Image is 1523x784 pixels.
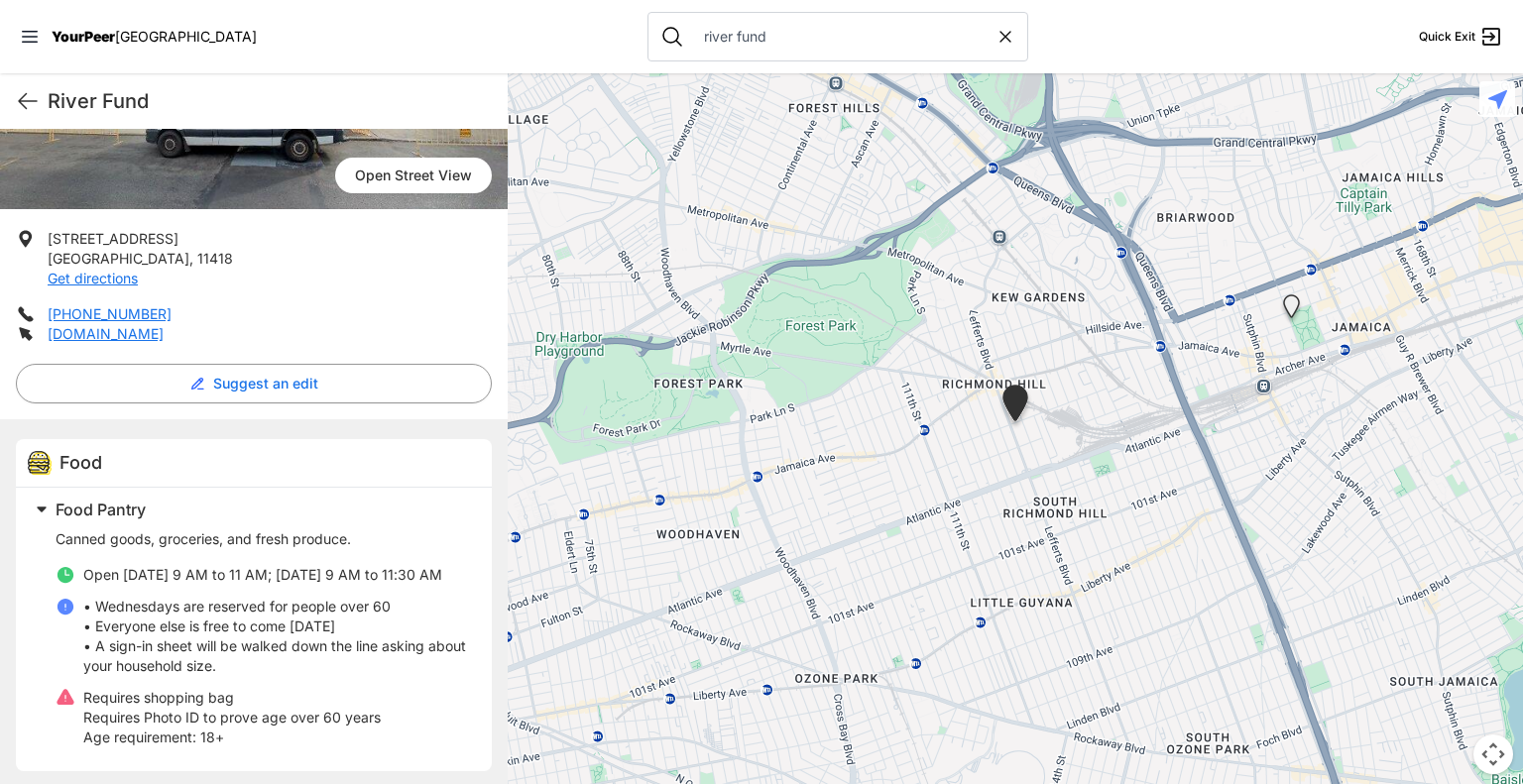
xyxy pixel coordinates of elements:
span: Quick Exit [1419,29,1475,45]
span: Age requirement: [83,728,196,745]
div: Main Site [991,377,1040,437]
div: Queens (Rufus King Park) [1271,286,1312,334]
span: YourPeer [52,28,115,45]
span: [GEOGRAPHIC_DATA] [48,250,189,267]
span: [STREET_ADDRESS] [48,230,178,247]
a: [DOMAIN_NAME] [48,325,164,342]
a: Open this area in Google Maps (opens a new window) [513,758,578,784]
span: Open [DATE] 9 AM to 11 AM; [DATE] 9 AM to 11:30 AM [83,566,442,583]
p: 18+ [83,728,381,747]
button: Map camera controls [1473,734,1513,774]
span: 11418 [197,250,233,267]
a: Get directions [48,270,138,286]
span: , [189,250,193,267]
span: Food [59,452,102,473]
p: Requires shopping bag [83,688,381,708]
p: Canned goods, groceries, and fresh produce. [56,529,468,549]
a: [PHONE_NUMBER] [48,305,172,322]
h1: River Fund [48,87,492,115]
p: Requires Photo ID to prove age over 60 years [83,708,381,728]
p: • Wednesdays are reserved for people over 60 • Everyone else is free to come [DATE] • A sign-in s... [83,597,468,676]
span: Suggest an edit [213,374,318,393]
input: Search [692,27,996,47]
span: Open Street View [335,158,492,193]
span: [GEOGRAPHIC_DATA] [115,28,257,45]
span: Food Pantry [56,500,146,519]
button: Suggest an edit [16,364,492,403]
img: Google [513,758,578,784]
a: Quick Exit [1419,25,1503,49]
a: YourPeer[GEOGRAPHIC_DATA] [52,31,257,43]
